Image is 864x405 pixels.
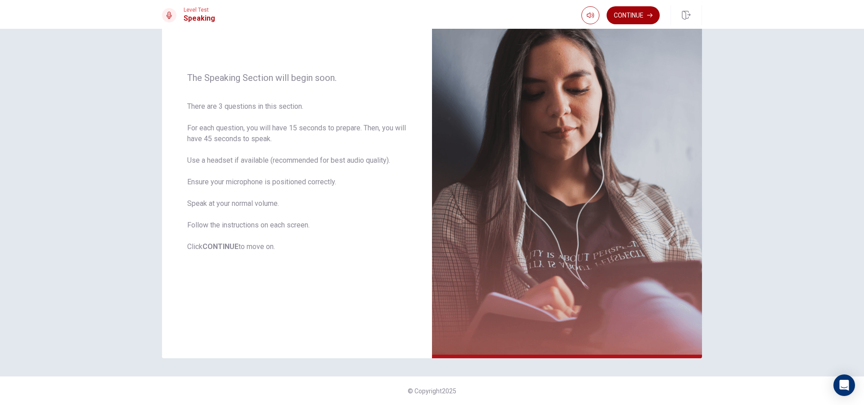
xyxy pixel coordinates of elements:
span: Level Test [184,7,215,13]
h1: Speaking [184,13,215,24]
span: © Copyright 2025 [408,387,456,395]
b: CONTINUE [202,242,238,251]
button: Continue [607,6,660,24]
div: Open Intercom Messenger [833,374,855,396]
span: There are 3 questions in this section. For each question, you will have 15 seconds to prepare. Th... [187,101,407,252]
span: The Speaking Section will begin soon. [187,72,407,83]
